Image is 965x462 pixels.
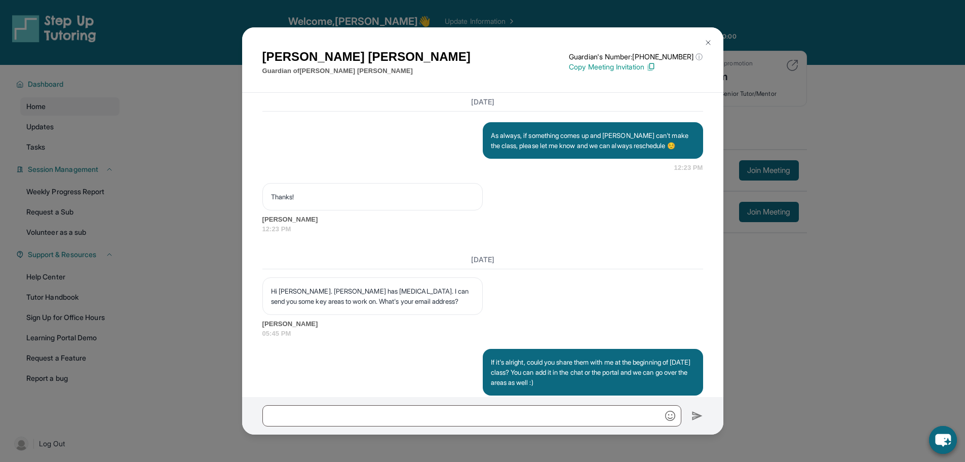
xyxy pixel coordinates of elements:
[646,62,655,72] img: Copy Icon
[691,410,703,422] img: Send icon
[929,426,957,454] button: chat-button
[696,52,703,62] span: ⓘ
[262,255,703,265] h3: [DATE]
[674,163,703,173] span: 12:23 PM
[569,52,703,62] p: Guardian's Number: [PHONE_NUMBER]
[262,215,703,225] span: [PERSON_NAME]
[491,130,695,151] p: As always, if something comes up and [PERSON_NAME] can't make the class, please let me know and w...
[704,39,712,47] img: Close Icon
[262,97,703,107] h3: [DATE]
[569,62,703,72] p: Copy Meeting Invitation
[262,66,471,76] p: Guardian of [PERSON_NAME] [PERSON_NAME]
[271,286,474,306] p: Hi [PERSON_NAME]. [PERSON_NAME] has [MEDICAL_DATA]. I can send you some key areas to work on. Wha...
[491,357,695,387] p: If it's alright, could you share them with me at the beginning of [DATE] class? You can add it in...
[262,48,471,66] h1: [PERSON_NAME] [PERSON_NAME]
[262,319,703,329] span: [PERSON_NAME]
[262,329,703,339] span: 05:45 PM
[262,224,703,234] span: 12:23 PM
[271,192,474,202] p: Thanks!
[665,411,675,421] img: Emoji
